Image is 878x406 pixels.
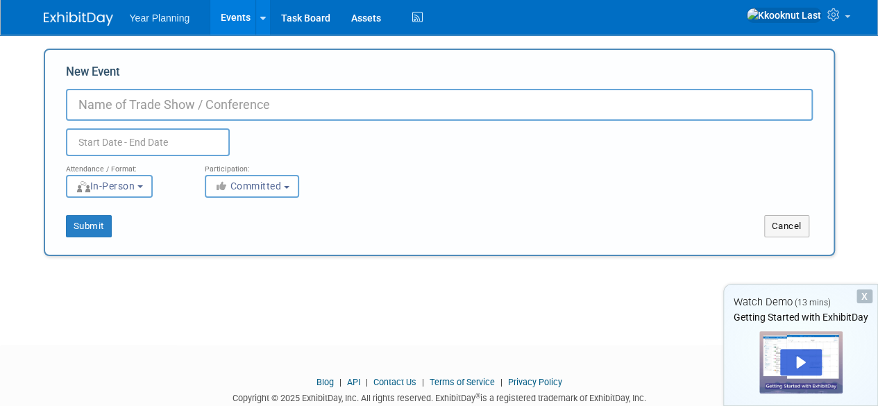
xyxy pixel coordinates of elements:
span: | [362,377,371,387]
button: Committed [205,175,299,198]
span: Committed [214,180,282,192]
label: New Event [66,64,120,85]
button: Submit [66,215,112,237]
a: Terms of Service [430,377,495,387]
div: Getting Started with ExhibitDay [724,310,877,324]
a: Contact Us [373,377,416,387]
input: Start Date - End Date [66,128,230,156]
span: | [497,377,506,387]
button: Cancel [764,215,809,237]
a: Blog [316,377,334,387]
div: Attendance / Format: [66,156,184,174]
div: Participation: [205,156,323,174]
a: Privacy Policy [508,377,562,387]
button: In-Person [66,175,153,198]
img: Kkooknut Last [746,8,822,23]
span: | [419,377,428,387]
div: Watch Demo [724,295,877,310]
input: Name of Trade Show / Conference [66,89,813,121]
span: Year Planning [130,12,190,24]
span: | [336,377,345,387]
a: API [347,377,360,387]
span: In-Person [76,180,135,192]
div: Dismiss [856,289,872,303]
img: ExhibitDay [44,12,113,26]
span: (13 mins) [795,298,831,307]
sup: ® [475,392,480,400]
div: Play [780,349,822,375]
